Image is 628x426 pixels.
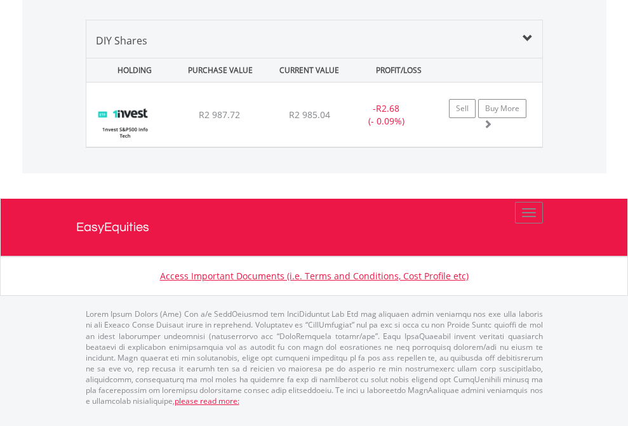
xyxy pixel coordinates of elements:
div: HOLDING [88,58,174,82]
img: TFSA.ETF5IT.png [93,98,157,143]
div: PURCHASE VALUE [177,58,264,82]
a: EasyEquities [76,199,552,256]
div: - (- 0.09%) [347,102,426,128]
div: CURRENT VALUE [266,58,352,82]
span: R2 985.04 [289,109,330,121]
p: Lorem Ipsum Dolors (Ame) Con a/e SeddOeiusmod tem InciDiduntut Lab Etd mag aliquaen admin veniamq... [86,309,543,406]
div: PROFIT/LOSS [356,58,442,82]
span: DIY Shares [96,34,147,48]
a: Buy More [478,99,526,118]
a: Access Important Documents (i.e. Terms and Conditions, Cost Profile etc) [160,270,469,282]
a: please read more: [175,396,239,406]
span: R2 987.72 [199,109,240,121]
a: Sell [449,99,476,118]
span: R2.68 [376,102,399,114]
